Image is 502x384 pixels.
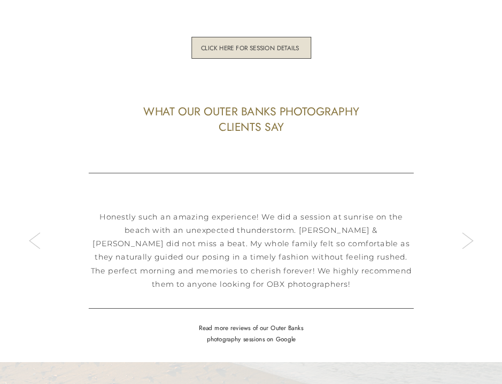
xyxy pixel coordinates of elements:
[182,323,320,346] a: Read more reviews of our Outer Banks photography sessions on Google
[89,210,413,291] p: Honestly such an amazing experience! We did a session at sunrise on the beach with an unexpected ...
[123,104,379,124] h3: What our Outer Banks photography clients say
[199,44,300,52] a: click here for session details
